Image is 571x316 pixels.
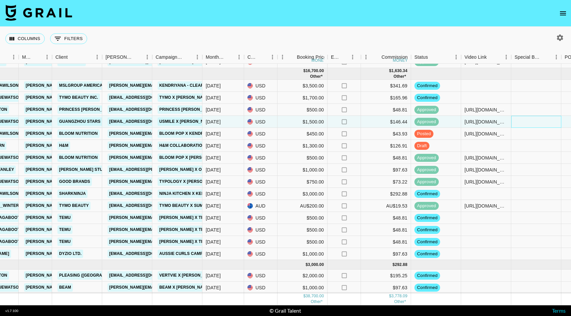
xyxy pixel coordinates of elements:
div: Client [55,51,68,64]
div: USD [244,248,277,260]
span: AU$ 200.00 [311,300,323,304]
div: AU$200.00 [277,200,328,212]
div: Booker [102,51,152,64]
a: Usmile X [PERSON_NAME] [158,117,216,126]
div: 3,000.00 [308,262,324,268]
a: SharkNinja [57,190,87,198]
span: confirmed [414,251,440,257]
button: Menu [42,52,52,62]
div: Sep '25 [206,154,221,161]
button: Menu [142,52,152,62]
div: USD [244,140,277,152]
a: [PERSON_NAME][EMAIL_ADDRESS][PERSON_NAME][DOMAIN_NAME] [24,250,167,258]
button: Menu [92,52,102,62]
a: [PERSON_NAME][EMAIL_ADDRESS][DOMAIN_NAME] [108,283,216,292]
div: © Grail Talent [269,307,301,314]
a: [EMAIL_ADDRESS][PERSON_NAME][DOMAIN_NAME] [108,166,216,174]
div: Currency [244,51,277,64]
a: Typology X [PERSON_NAME] [158,178,223,186]
a: [PERSON_NAME] X TEMU [158,214,212,222]
a: [PERSON_NAME][EMAIL_ADDRESS][PERSON_NAME][DOMAIN_NAME] [24,166,167,174]
a: [PERSON_NAME][EMAIL_ADDRESS][PERSON_NAME][DOMAIN_NAME] [24,129,167,138]
a: Bloom Pop X [PERSON_NAME] [158,153,225,162]
span: approved [414,203,439,209]
button: Sort [258,52,267,62]
div: $1,700.00 [277,92,328,104]
div: Expenses: Remove Commission? [328,51,361,64]
span: approved [414,119,439,125]
div: Sep '25 [206,82,221,89]
button: Sort [225,52,234,62]
button: Sort [372,52,381,62]
div: AU$19.53 [361,200,411,212]
div: $ [389,294,391,299]
a: [PERSON_NAME][EMAIL_ADDRESS][PERSON_NAME][DOMAIN_NAME] [24,153,167,162]
button: Menu [277,52,288,62]
div: $3,000.00 [277,188,328,200]
a: Bloom Nutrition [57,153,100,162]
a: Beam X [PERSON_NAME] [158,283,212,292]
div: https://www.tiktok.com/@juliagratton/video/7548936805991697677?lang=en [464,106,508,113]
button: Sort [68,52,77,62]
a: [PERSON_NAME][EMAIL_ADDRESS][PERSON_NAME][DOMAIN_NAME] [24,105,167,114]
a: [PERSON_NAME][EMAIL_ADDRESS][PERSON_NAME][DOMAIN_NAME] [24,271,167,280]
div: $2,000.00 [277,270,328,282]
div: $97.63 [361,282,411,294]
a: TEMU [57,226,72,234]
div: $ [306,262,308,268]
button: Menu [361,52,371,62]
a: [PERSON_NAME][EMAIL_ADDRESS][PERSON_NAME][DOMAIN_NAME] [24,226,167,234]
a: [PERSON_NAME][EMAIL_ADDRESS][PERSON_NAME][DOMAIN_NAME] [24,238,167,246]
button: Menu [551,52,561,62]
a: Guangzhou Stars Pulse Co.,Ltd [57,117,134,126]
div: Sep '25 [206,118,221,125]
div: $450.00 [277,128,328,140]
div: $146.44 [361,116,411,128]
a: [EMAIL_ADDRESS][DOMAIN_NAME] [108,93,182,102]
div: Video Link [464,51,487,64]
button: Menu [9,52,19,62]
div: $97.63 [361,164,411,176]
div: Sep '25 [206,239,221,245]
div: $1,000.00 [277,282,328,294]
span: confirmed [414,215,440,221]
a: [PERSON_NAME][EMAIL_ADDRESS][PERSON_NAME][DOMAIN_NAME] [24,214,167,222]
div: Sep '25 [206,191,221,197]
div: $195.25 [361,270,411,282]
button: Sort [340,52,350,62]
a: TYMO Beauty [57,202,90,210]
div: Sep '25 [206,179,221,185]
a: [PERSON_NAME][EMAIL_ADDRESS][DOMAIN_NAME] [108,226,216,234]
div: USD [244,128,277,140]
a: [PERSON_NAME][EMAIL_ADDRESS][DOMAIN_NAME] [108,214,216,222]
a: [EMAIL_ADDRESS][DOMAIN_NAME] [108,250,182,258]
div: Month Due [206,51,225,64]
div: $48.81 [361,152,411,164]
div: $ [303,68,306,74]
div: v 1.7.100 [5,309,18,313]
div: 16,700.00 [306,68,324,74]
a: [PERSON_NAME][EMAIL_ADDRESS][PERSON_NAME][DOMAIN_NAME] [24,190,167,198]
div: Special Booking Type [511,51,561,64]
a: Bloom Pop X Kendriyana [158,129,218,138]
div: $3,500.00 [277,80,328,92]
div: Sep '25 [206,106,221,113]
div: Campaign (Type) [156,51,183,64]
div: USD [244,236,277,248]
div: USD [244,270,277,282]
div: $1,000.00 [277,248,328,260]
a: TYMO BEAUTY INC. [57,93,100,102]
div: $48.81 [361,104,411,116]
div: Manager [19,51,52,64]
div: $165.96 [361,92,411,104]
div: Month Due [202,51,244,64]
div: 38,700.00 [306,294,324,299]
div: USD [244,92,277,104]
div: $48.81 [361,212,411,224]
a: Kendriyana - ClearBlue UGC Content [158,81,248,90]
button: Sort [428,52,437,62]
div: Sep '25 [206,167,221,173]
span: confirmed [414,83,440,89]
a: [PERSON_NAME][EMAIL_ADDRESS][PERSON_NAME][DOMAIN_NAME] [24,117,167,126]
div: https://www.tiktok.com/@kendriyanawilson/video/7553610492405615902?lang=en [464,130,508,137]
